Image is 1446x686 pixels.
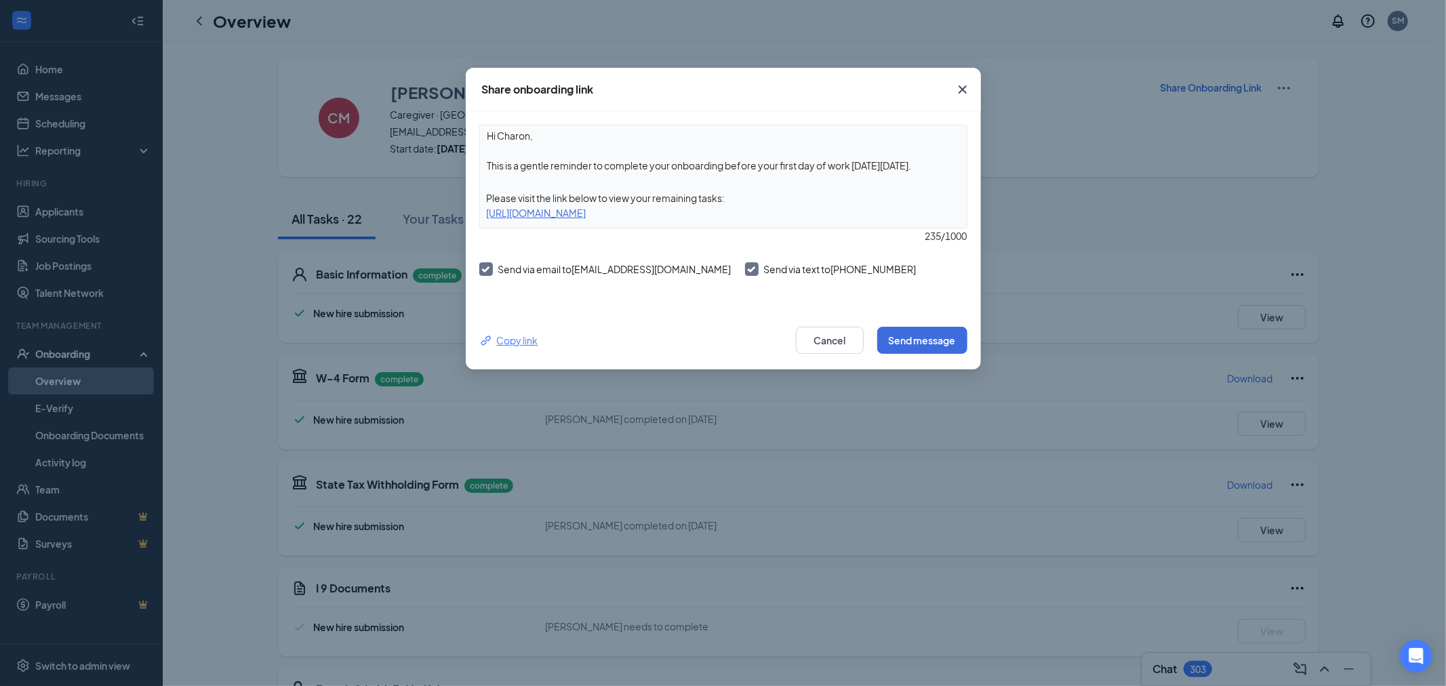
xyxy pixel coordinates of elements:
textarea: Hi Charon, This is a gentle reminder to complete your onboarding before your first day of work [D... [480,125,967,176]
svg: Link [479,334,494,348]
div: Share onboarding link [482,82,594,97]
div: 235 / 1000 [479,228,967,243]
span: Send via email to [EMAIL_ADDRESS][DOMAIN_NAME] [498,263,731,275]
button: Send message [877,327,967,354]
svg: Cross [955,81,971,98]
button: Close [944,68,981,111]
div: [URL][DOMAIN_NAME] [480,205,967,220]
span: Send via text to [PHONE_NUMBER] [764,263,917,275]
button: Link Copy link [479,333,538,348]
div: Copy link [479,333,538,348]
div: Open Intercom Messenger [1400,640,1432,672]
button: Cancel [796,327,864,354]
div: Please visit the link below to view your remaining tasks: [480,190,967,205]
